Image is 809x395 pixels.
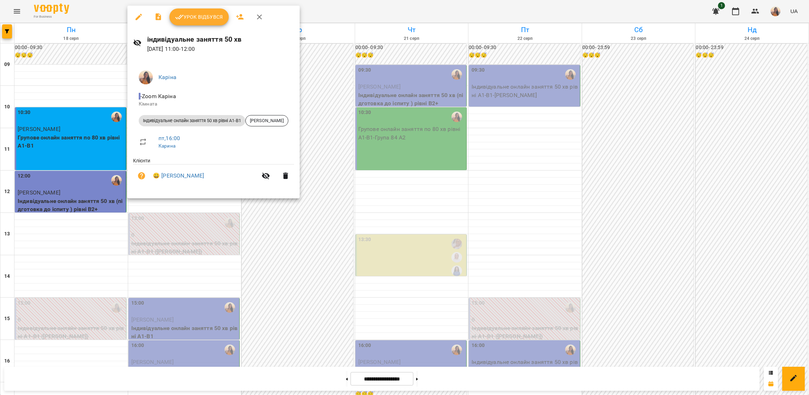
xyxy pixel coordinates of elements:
h6: індивідуальне заняття 50 хв [147,34,294,45]
div: [PERSON_NAME] [245,115,288,126]
a: Каріна [158,74,176,80]
span: Урок відбувся [175,13,223,21]
span: - Zoom Каріна [139,93,178,100]
span: Індивідуальне онлайн заняття 50 хв рівні А1-В1 [139,118,245,124]
img: 069e1e257d5519c3c657f006daa336a6.png [139,70,153,84]
p: [DATE] 11:00 - 12:00 [147,45,294,53]
button: Урок відбувся [169,8,229,25]
a: Карина [158,143,175,149]
ul: Клієнти [133,157,294,190]
a: 😀 [PERSON_NAME] [153,172,204,180]
button: Візит ще не сплачено. Додати оплату? [133,167,150,184]
p: Кімната [139,101,288,108]
span: [PERSON_NAME] [246,118,288,124]
a: пт , 16:00 [158,135,180,142]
